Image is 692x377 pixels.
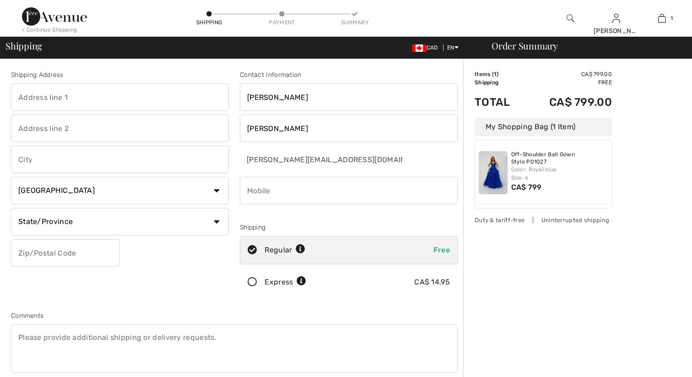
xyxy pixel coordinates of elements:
img: My Bag [658,13,666,24]
div: Express [265,277,306,288]
div: Comments [11,311,458,321]
span: Shipping [5,41,42,50]
img: My Info [612,13,620,24]
div: CA$ 14.95 [414,277,450,288]
div: [PERSON_NAME] [594,26,638,36]
input: Address line 1 [11,83,229,111]
span: Free [433,246,450,254]
td: CA$ 799.00 [524,70,612,78]
span: CA$ 799 [511,183,542,191]
div: Color: Royal blue Size: 6 [511,165,608,182]
span: EN [447,44,459,51]
div: Contact Information [240,70,458,80]
td: Free [524,78,612,87]
div: Payment [268,18,296,27]
input: Zip/Postal Code [11,239,120,267]
span: CAD [412,44,442,51]
input: First name [240,83,458,111]
div: Order Summary [481,41,687,50]
div: Duty & tariff-free | Uninterrupted shipping [475,216,612,224]
input: E-mail [240,146,403,173]
div: < Continue Shopping [22,26,77,34]
img: Off-Shoulder Ball Gown Style P01027 [479,151,508,194]
td: Items ( ) [475,70,524,78]
div: Summary [341,18,368,27]
img: search the website [567,13,574,24]
a: Sign In [612,14,620,22]
div: Shipping Address [11,70,229,80]
td: CA$ 799.00 [524,87,612,118]
input: Mobile [240,177,458,204]
td: Total [475,87,524,118]
div: Shipping [240,223,458,232]
div: My Shopping Bag (1 Item) [475,118,612,136]
input: City [11,146,229,173]
td: Shipping [475,78,524,87]
div: Shipping [195,18,223,27]
span: 1 [670,14,673,22]
input: Last name [240,115,458,142]
a: Off-Shoulder Ball Gown Style P01027 [511,151,608,165]
img: 1ère Avenue [22,7,87,26]
input: Address line 2 [11,115,229,142]
div: Regular [265,245,305,256]
img: Canadian Dollar [412,44,427,52]
span: 1 [494,71,497,77]
a: 1 [639,13,684,24]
